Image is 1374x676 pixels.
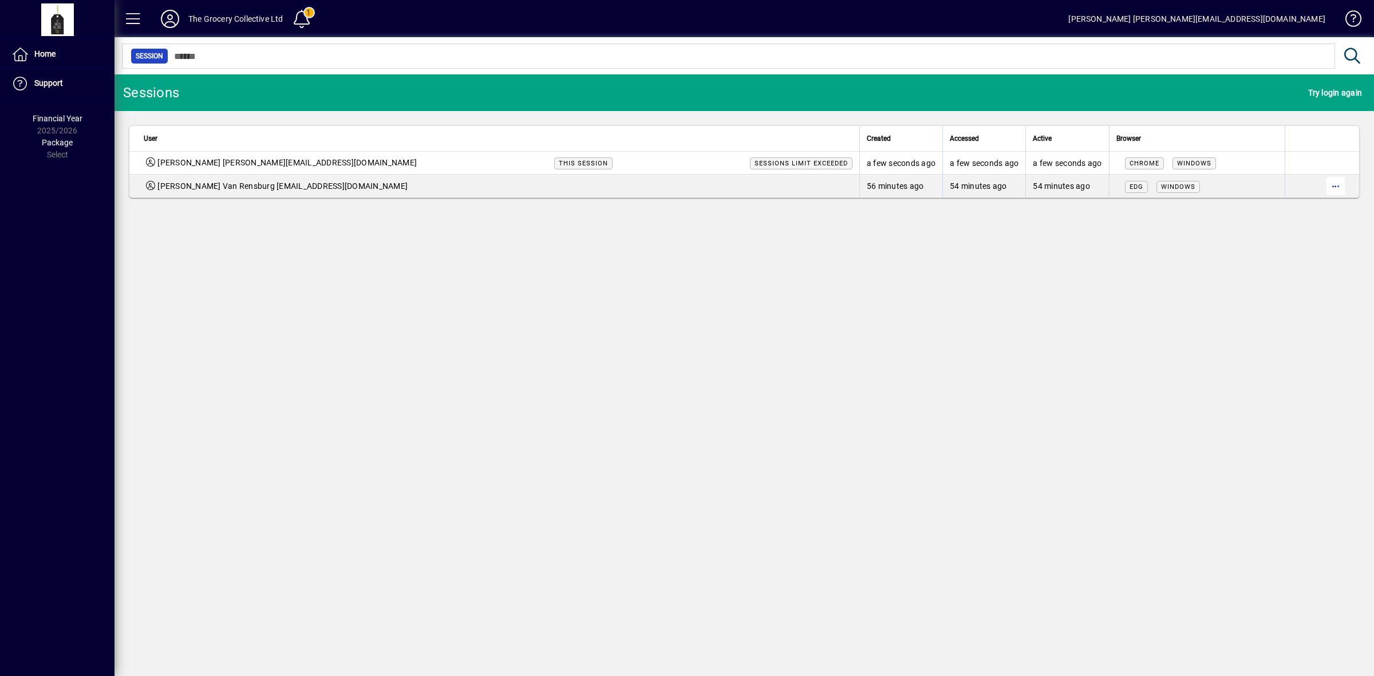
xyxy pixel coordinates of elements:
a: Home [6,40,114,69]
div: [PERSON_NAME] [PERSON_NAME][EMAIL_ADDRESS][DOMAIN_NAME] [1068,10,1325,28]
span: Windows [1177,160,1211,167]
td: a few seconds ago [942,152,1025,175]
span: Windows [1161,183,1195,191]
div: Mozilla/5.0 (Windows NT 10.0; Win64; x64) AppleWebKit/537.36 (KHTML, like Gecko) Chrome/140.0.0.0... [1116,157,1278,169]
span: Created [867,132,891,145]
div: Mozilla/5.0 (Windows NT 10.0; Win64; x64) AppleWebKit/537.36 (KHTML, like Gecko) Chrome/140.0.0.0... [1116,180,1278,192]
span: Session [136,50,163,62]
td: 56 minutes ago [859,175,942,197]
span: [PERSON_NAME] Van Rensburg [EMAIL_ADDRESS][DOMAIN_NAME] [157,180,408,192]
span: Active [1033,132,1052,145]
td: a few seconds ago [1025,152,1108,175]
span: This session [559,160,608,167]
td: 54 minutes ago [1025,175,1108,197]
span: Support [34,78,63,88]
span: User [144,132,157,145]
div: Sessions [123,84,179,102]
td: 54 minutes ago [942,175,1025,197]
span: Browser [1116,132,1141,145]
button: Try login again [1305,82,1365,103]
span: Accessed [950,132,979,145]
button: Profile [152,9,188,29]
a: Knowledge Base [1337,2,1360,39]
a: Support [6,69,114,98]
span: Package [42,138,73,147]
button: More options [1326,177,1345,195]
span: [PERSON_NAME] [PERSON_NAME][EMAIL_ADDRESS][DOMAIN_NAME] [157,157,417,169]
span: Chrome [1130,160,1159,167]
span: Try login again [1308,84,1362,102]
span: Edg [1130,183,1143,191]
span: Home [34,49,56,58]
span: Sessions limit exceeded [755,160,848,167]
div: The Grocery Collective Ltd [188,10,283,28]
span: Financial Year [33,114,82,123]
td: a few seconds ago [859,152,942,175]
